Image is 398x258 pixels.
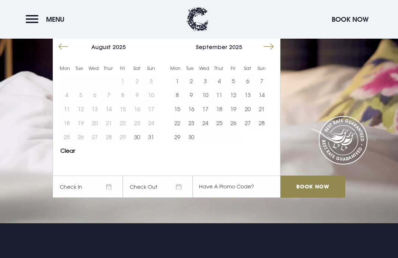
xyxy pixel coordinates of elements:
[255,102,269,116] button: 21
[130,130,144,144] button: 30
[113,44,126,50] span: 2025
[328,11,372,27] button: Book Now
[241,116,255,130] button: 27
[241,88,255,102] button: 13
[170,102,184,116] td: Choose Monday, September 15, 2025 as your start date.
[226,116,240,130] td: Choose Friday, September 26, 2025 as your start date.
[170,74,184,88] td: Choose Monday, September 1, 2025 as your start date.
[255,74,269,88] td: Choose Sunday, September 7, 2025 as your start date.
[255,74,269,88] button: 7
[280,176,345,198] input: Book Now
[262,40,276,54] button: Move forward to switch to the next month.
[198,116,212,130] button: 24
[212,116,226,130] td: Choose Thursday, September 25, 2025 as your start date.
[226,102,240,116] td: Choose Friday, September 19, 2025 as your start date.
[170,102,184,116] button: 15
[170,130,184,144] button: 29
[198,102,212,116] button: 17
[226,102,240,116] button: 19
[241,102,255,116] td: Choose Saturday, September 20, 2025 as your start date.
[123,176,193,198] span: Check Out
[144,130,158,144] td: Choose Sunday, August 31, 2025 as your start date.
[56,40,70,54] button: Move backward to switch to the previous month.
[226,74,240,88] button: 5
[212,88,226,102] button: 11
[170,116,184,130] button: 22
[184,74,198,88] td: Choose Tuesday, September 2, 2025 as your start date.
[193,176,280,198] input: Have A Promo Code?
[212,102,226,116] td: Choose Thursday, September 18, 2025 as your start date.
[226,74,240,88] td: Choose Friday, September 5, 2025 as your start date.
[91,44,111,50] span: August
[170,74,184,88] button: 1
[241,74,255,88] td: Choose Saturday, September 6, 2025 as your start date.
[212,102,226,116] button: 18
[198,102,212,116] td: Choose Wednesday, September 17, 2025 as your start date.
[184,116,198,130] button: 23
[144,130,158,144] button: 31
[170,88,184,102] td: Choose Monday, September 8, 2025 as your start date.
[241,116,255,130] td: Choose Saturday, September 27, 2025 as your start date.
[255,116,269,130] td: Choose Sunday, September 28, 2025 as your start date.
[184,102,198,116] button: 16
[255,88,269,102] td: Choose Sunday, September 14, 2025 as your start date.
[198,74,212,88] button: 3
[212,74,226,88] td: Choose Thursday, September 4, 2025 as your start date.
[186,7,209,31] img: Clandeboye Lodge
[198,88,212,102] td: Choose Wednesday, September 10, 2025 as your start date.
[184,74,198,88] button: 2
[184,88,198,102] button: 9
[184,116,198,130] td: Choose Tuesday, September 23, 2025 as your start date.
[26,11,68,27] button: Menu
[184,88,198,102] td: Choose Tuesday, September 9, 2025 as your start date.
[198,74,212,88] td: Choose Wednesday, September 3, 2025 as your start date.
[170,88,184,102] button: 8
[46,15,64,24] span: Menu
[184,130,198,144] button: 30
[184,102,198,116] td: Choose Tuesday, September 16, 2025 as your start date.
[212,116,226,130] button: 25
[196,44,227,50] span: September
[130,130,144,144] td: Choose Saturday, August 30, 2025 as your start date.
[212,74,226,88] button: 4
[170,130,184,144] td: Choose Monday, September 29, 2025 as your start date.
[53,176,123,198] span: Check In
[184,130,198,144] td: Choose Tuesday, September 30, 2025 as your start date.
[241,88,255,102] td: Choose Saturday, September 13, 2025 as your start date.
[198,116,212,130] td: Choose Wednesday, September 24, 2025 as your start date.
[255,116,269,130] button: 28
[60,148,75,153] button: Clear
[226,88,240,102] button: 12
[170,116,184,130] td: Choose Monday, September 22, 2025 as your start date.
[241,102,255,116] button: 20
[255,102,269,116] td: Choose Sunday, September 21, 2025 as your start date.
[229,44,242,50] span: 2025
[198,88,212,102] button: 10
[255,88,269,102] button: 14
[212,88,226,102] td: Choose Thursday, September 11, 2025 as your start date.
[226,88,240,102] td: Choose Friday, September 12, 2025 as your start date.
[241,74,255,88] button: 6
[226,116,240,130] button: 26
